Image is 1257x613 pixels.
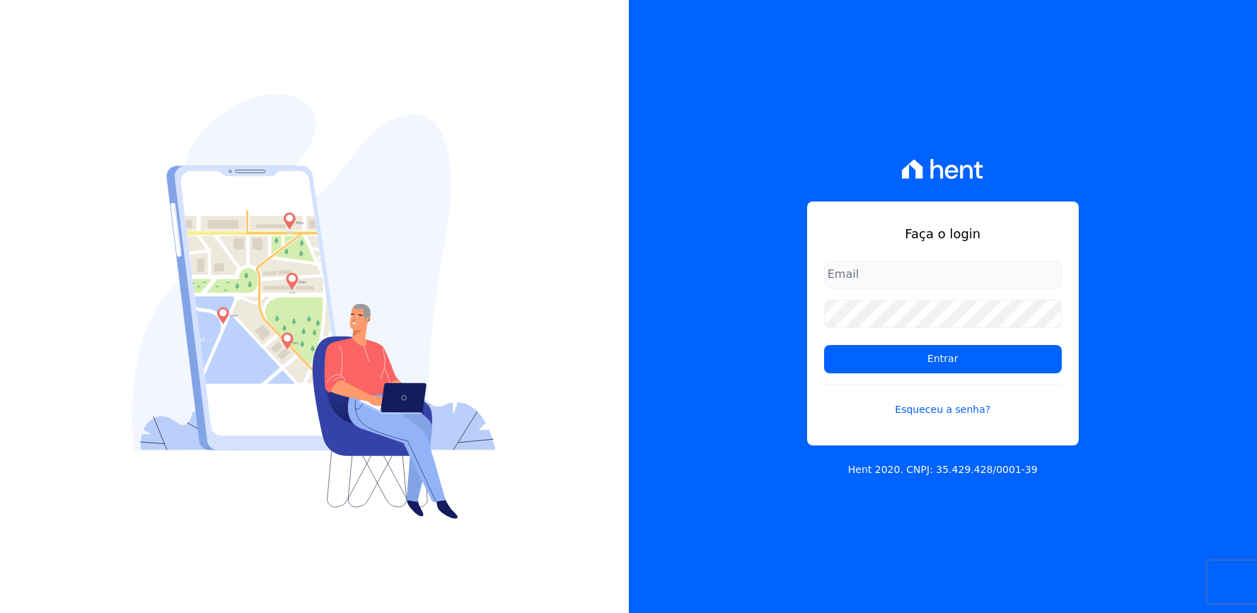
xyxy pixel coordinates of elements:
a: Esqueceu a senha? [824,385,1062,417]
p: Hent 2020. CNPJ: 35.429.428/0001-39 [848,462,1038,477]
h1: Faça o login [824,224,1062,243]
input: Email [824,260,1062,288]
img: Login [132,94,496,519]
input: Entrar [824,345,1062,373]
